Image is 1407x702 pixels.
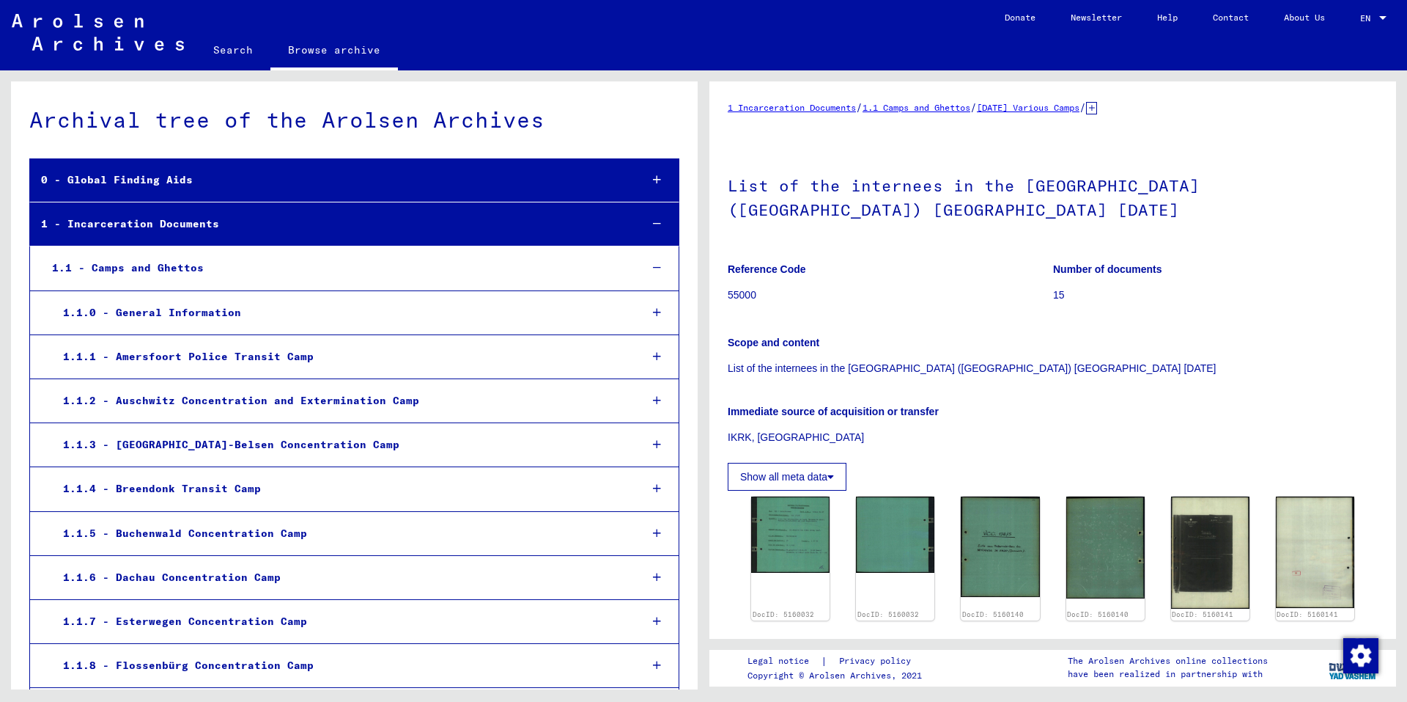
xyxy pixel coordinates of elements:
a: DocID: 5160032 [753,610,814,618]
img: 001.jpg [1171,497,1249,609]
div: 1.1.2 - Auschwitz Concentration and Extermination Camp [52,387,629,415]
div: 0 - Global Finding Aids [30,166,629,194]
img: 002.jpg [856,497,934,573]
div: 1.1.8 - Flossenbürg Concentration Camp [52,651,629,680]
a: DocID: 5160141 [1277,610,1338,618]
div: Change consent [1343,637,1378,673]
div: 1.1.7 - Esterwegen Concentration Camp [52,607,629,636]
p: The Arolsen Archives online collections [1068,654,1268,668]
a: 1 Incarceration Documents [728,102,856,113]
div: 1.1 - Camps and Ghettos [41,254,629,282]
a: 1.1 Camps and Ghettos [863,102,970,113]
img: 001.jpg [961,497,1039,597]
div: 1.1.1 - Amersfoort Police Transit Camp [52,343,629,371]
p: List of the internees in the [GEOGRAPHIC_DATA] ([GEOGRAPHIC_DATA]) [GEOGRAPHIC_DATA] [DATE] [728,361,1378,376]
a: DocID: 5160140 [1067,610,1129,618]
a: DocID: 5160032 [857,610,919,618]
button: Show all meta data [728,463,846,491]
a: Search [196,32,270,67]
span: / [970,100,977,114]
div: 1.1.4 - Breendonk Transit Camp [52,475,629,503]
img: 002.jpg [1066,497,1145,599]
b: Scope and content [728,337,819,348]
div: 1.1.0 - General Information [52,299,629,327]
a: [DATE] Various Camps [977,102,1079,113]
b: Number of documents [1053,263,1162,275]
img: 002.jpg [1276,497,1354,609]
a: Browse archive [270,32,398,70]
span: EN [1360,13,1376,23]
div: 1.1.6 - Dachau Concentration Camp [52,563,629,592]
a: DocID: 5160140 [962,610,1024,618]
b: Immediate source of acquisition or transfer [728,406,939,417]
img: Arolsen_neg.svg [12,14,184,51]
b: Reference Code [728,263,806,275]
p: have been realized in partnership with [1068,668,1268,681]
div: 1.1.3 - [GEOGRAPHIC_DATA]-Belsen Concentration Camp [52,431,629,459]
img: yv_logo.png [1326,649,1381,686]
span: / [856,100,863,114]
div: Archival tree of the Arolsen Archives [29,103,679,136]
p: 55000 [728,288,1052,303]
p: Copyright © Arolsen Archives, 2021 [747,669,928,682]
p: IKRK, [GEOGRAPHIC_DATA] [728,430,1378,445]
img: 001.jpg [751,497,830,573]
img: Change consent [1343,638,1378,673]
p: 15 [1053,288,1378,303]
a: DocID: 5160141 [1172,610,1233,618]
a: Legal notice [747,654,821,669]
span: / [1079,100,1086,114]
div: 1.1.5 - Buchenwald Concentration Camp [52,519,629,548]
div: 1 - Incarceration Documents [30,210,629,238]
div: | [747,654,928,669]
h1: List of the internees in the [GEOGRAPHIC_DATA] ([GEOGRAPHIC_DATA]) [GEOGRAPHIC_DATA] [DATE] [728,152,1378,241]
a: Privacy policy [827,654,928,669]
